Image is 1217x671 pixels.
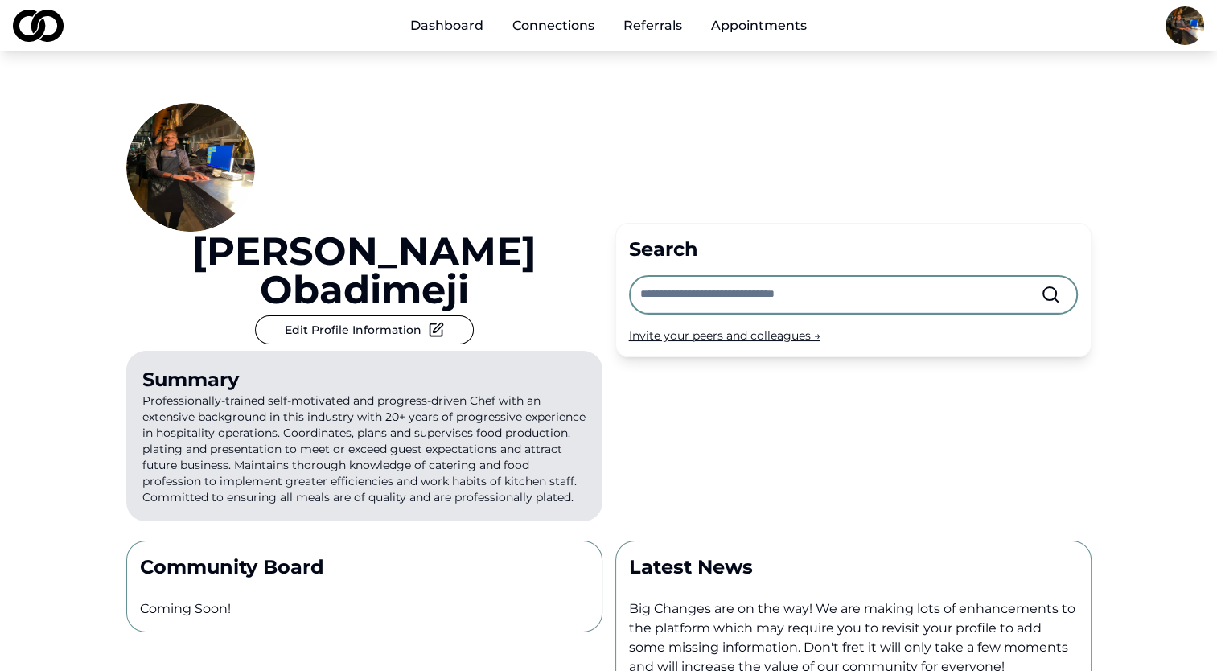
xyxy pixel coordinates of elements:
p: Professionally-trained self-motivated and progress-driven Chef with an extensive background in th... [126,351,602,521]
a: [PERSON_NAME] Obadimeji [126,232,602,309]
a: Dashboard [397,10,496,42]
div: Summary [142,367,586,393]
div: Invite your peers and colleagues → [629,327,1078,344]
a: Connections [500,10,607,42]
p: Coming Soon! [140,599,589,619]
a: Referrals [611,10,695,42]
button: Edit Profile Information [255,315,474,344]
p: Latest News [629,554,1078,580]
div: Search [629,237,1078,262]
img: logo [13,10,64,42]
a: Appointments [698,10,820,42]
img: 00d12e57-1236-4db2-8605-94ff9199882b-IMG_3040-profile_picture.jpeg [1166,6,1204,45]
p: Community Board [140,554,589,580]
nav: Main [397,10,820,42]
img: 00d12e57-1236-4db2-8605-94ff9199882b-IMG_3040-profile_picture.jpeg [126,103,255,232]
